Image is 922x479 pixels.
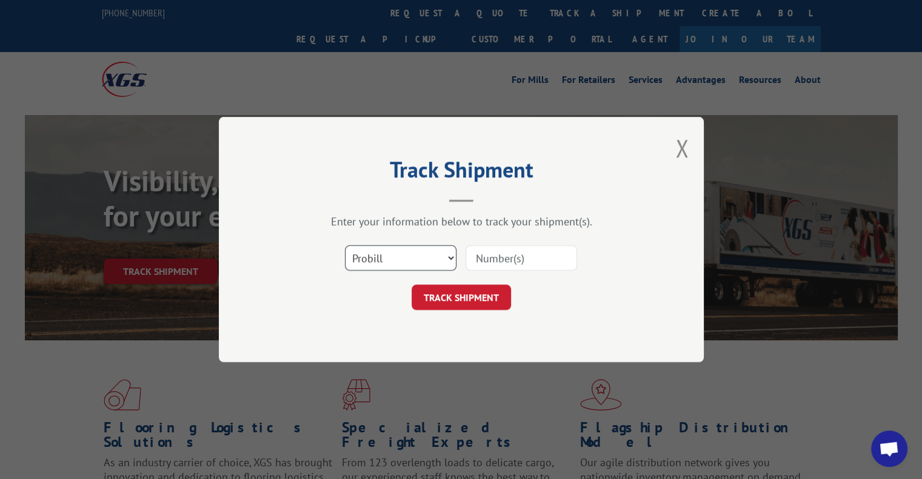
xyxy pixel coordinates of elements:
button: Close modal [675,132,689,164]
input: Number(s) [466,245,577,271]
button: TRACK SHIPMENT [412,285,511,310]
div: Enter your information below to track your shipment(s). [279,214,643,228]
h2: Track Shipment [279,161,643,184]
a: Open chat [871,431,907,467]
